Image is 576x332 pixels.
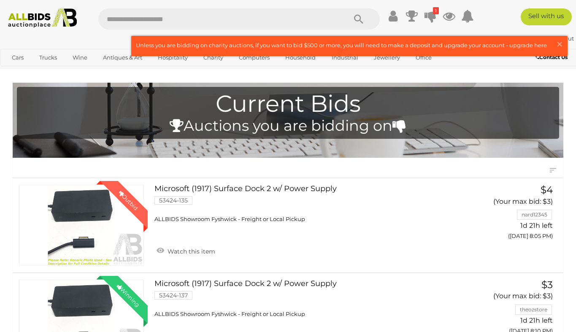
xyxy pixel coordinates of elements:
a: Sell with us [521,8,572,25]
span: $3 [541,279,553,291]
a: Industrial [326,51,364,65]
a: Sports [6,65,35,78]
a: Jewellery [368,51,406,65]
a: Antiques & Art [97,51,148,65]
a: Cars [6,51,29,65]
span: Watch this item [165,248,215,255]
b: Contact Us [535,54,568,60]
span: × [556,36,563,52]
a: Office [410,51,437,65]
a: $4 (Your max bid: $3) nard12345 1d 21h left ([DATE] 8:05 PM) [478,185,555,244]
a: theozstore [509,35,546,42]
a: Microsoft (1917) Surface Dock 2 w/ Power Supply 53424-135 ALLBIDS Showroom Fyshwick - Freight or ... [161,185,465,223]
a: Watch this item [154,244,217,257]
div: Outbid [109,181,148,220]
button: Search [338,8,380,30]
a: [GEOGRAPHIC_DATA] [39,65,110,78]
a: Charity [198,51,229,65]
a: Wine [67,51,93,65]
a: Microsoft (1917) Surface Dock 2 w/ Power Supply 53424-137 ALLBIDS Showroom Fyshwick - Freight or ... [161,280,465,318]
a: Trucks [34,51,62,65]
a: Computers [233,51,275,65]
a: Contact Us [535,53,570,62]
i: 1 [433,7,439,14]
a: Sign Out [549,35,574,42]
a: 1 [424,8,437,24]
div: Winning [109,276,148,315]
img: Allbids.com.au [4,8,81,28]
strong: theozstore [509,35,545,42]
span: $4 [541,184,553,196]
span: | [546,35,548,42]
a: Outbid [19,185,144,266]
h1: Current Bids [21,91,555,117]
h4: Auctions you are bidding on [21,118,555,134]
a: Household [280,51,321,65]
a: Hospitality [152,51,193,65]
